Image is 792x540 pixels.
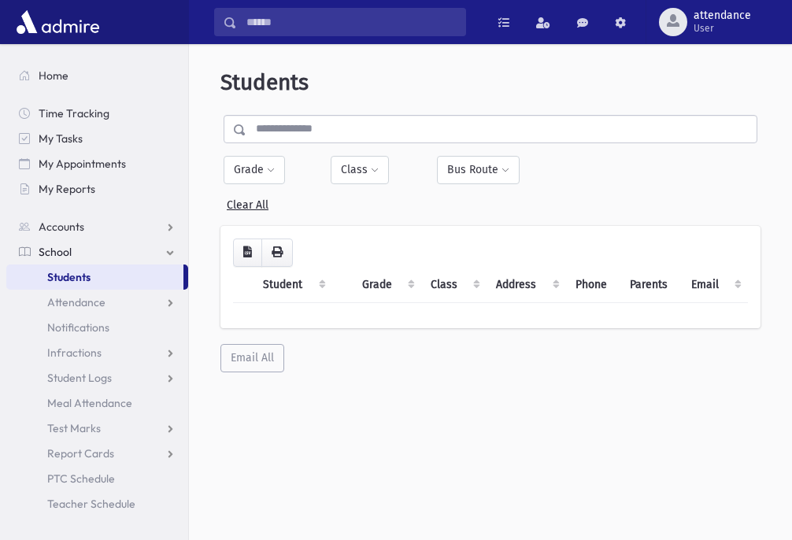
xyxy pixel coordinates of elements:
[39,157,126,171] span: My Appointments
[437,156,520,184] button: Bus Route
[47,371,112,385] span: Student Logs
[331,156,389,184] button: Class
[566,267,621,303] th: Phone
[6,101,188,126] a: Time Tracking
[47,346,102,360] span: Infractions
[39,182,95,196] span: My Reports
[233,239,262,267] button: CSV
[6,214,188,239] a: Accounts
[47,472,115,486] span: PTC Schedule
[227,192,268,212] a: Clear All
[421,267,487,303] th: Class
[39,245,72,259] span: School
[6,151,188,176] a: My Appointments
[47,396,132,410] span: Meal Attendance
[6,491,188,516] a: Teacher Schedule
[6,239,188,264] a: School
[47,270,91,284] span: Students
[694,9,751,22] span: attendance
[39,220,84,234] span: Accounts
[6,290,188,315] a: Attendance
[694,22,751,35] span: User
[6,63,188,88] a: Home
[6,390,188,416] a: Meal Attendance
[261,239,293,267] button: Print
[6,126,188,151] a: My Tasks
[39,68,68,83] span: Home
[6,340,188,365] a: Infractions
[224,156,285,184] button: Grade
[682,267,748,303] th: Email
[39,131,83,146] span: My Tasks
[6,466,188,491] a: PTC Schedule
[47,421,101,435] span: Test Marks
[6,365,188,390] a: Student Logs
[353,267,421,303] th: Grade
[39,106,109,120] span: Time Tracking
[237,8,465,36] input: Search
[254,267,332,303] th: Student
[47,446,114,460] span: Report Cards
[6,416,188,441] a: Test Marks
[47,295,105,309] span: Attendance
[487,267,566,303] th: Address
[220,344,284,372] button: Email All
[13,6,103,38] img: AdmirePro
[6,176,188,202] a: My Reports
[6,441,188,466] a: Report Cards
[620,267,682,303] th: Parents
[47,320,109,335] span: Notifications
[47,497,135,511] span: Teacher Schedule
[6,264,183,290] a: Students
[6,315,188,340] a: Notifications
[220,69,309,95] span: Students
